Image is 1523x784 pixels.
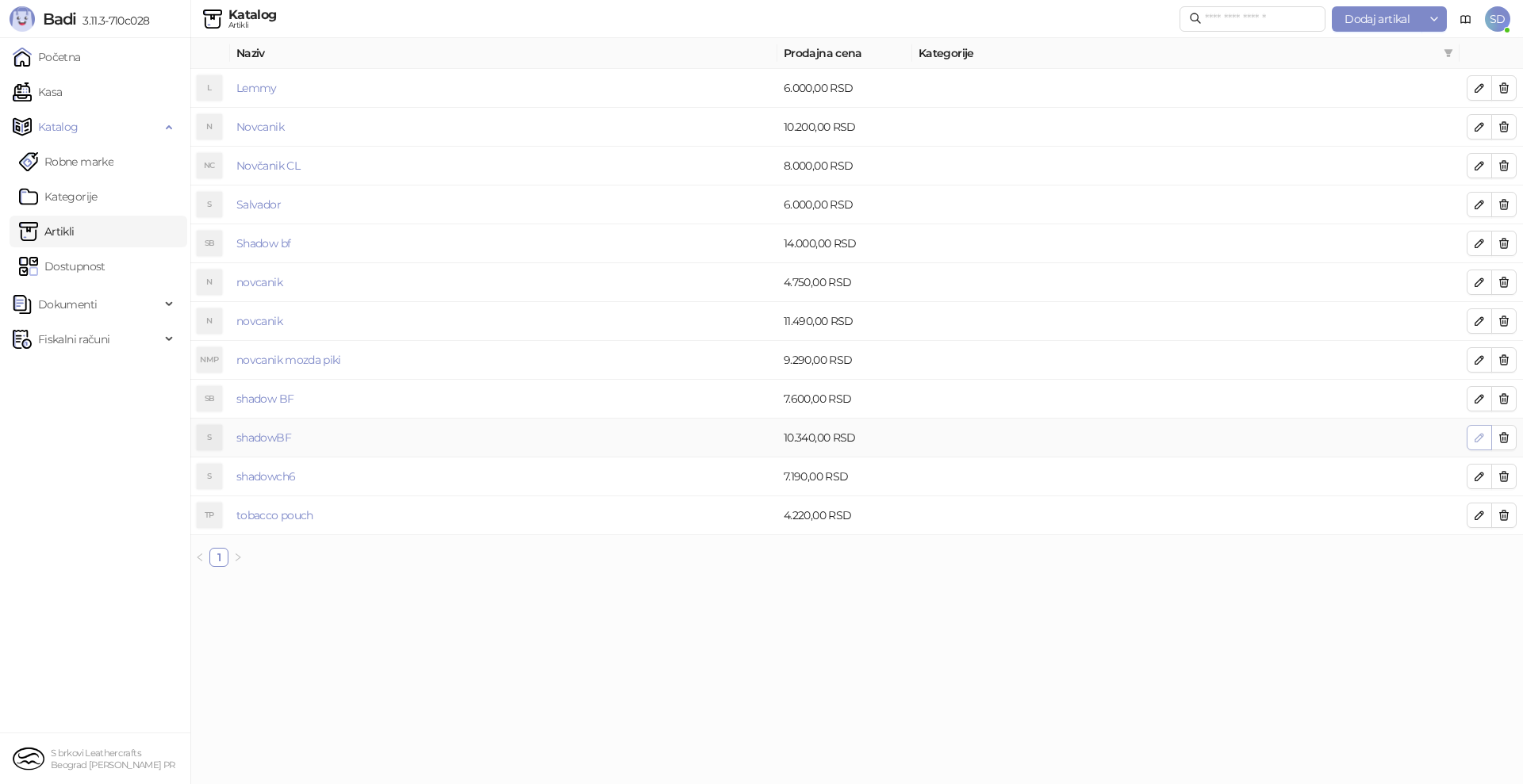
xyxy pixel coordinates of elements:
td: 6.000,00 RSD [777,185,912,224]
a: Shadow bf [236,236,290,250]
span: Fiskalni računi [38,323,109,355]
td: tobacco pouch [230,496,777,535]
td: novcanik mozda piki [230,341,777,380]
td: Shadow bf [230,224,777,263]
span: filter [1441,41,1456,65]
a: tobacco pouch [236,508,313,522]
th: Naziv [230,38,777,69]
td: 8.000,00 RSD [777,147,912,185]
span: Dokumenti [38,289,97,320]
td: Novčanik CL [230,147,777,185]
a: Lemmy [236,81,277,95]
div: S [197,464,222,489]
small: S brkovi Leathercrafts Beograd [PERSON_NAME] PR [51,748,175,771]
td: shadowBF [230,419,777,457]
td: novcanik [230,263,777,302]
span: right [233,553,243,562]
a: Robne marke [19,146,113,178]
th: Prodajna cena [777,38,912,69]
div: S [197,192,222,217]
div: N [197,308,222,334]
td: shadow BF [230,380,777,419]
td: shadowch6 [230,457,777,496]
div: S [197,425,222,450]
div: L [197,75,222,101]
a: shadowch6 [236,469,295,484]
a: shadowBF [236,430,291,445]
span: Katalog [38,111,79,143]
img: 64x64-companyLogo-a112a103-5c05-4bb6-bef4-cc84a03c1f05.png [13,743,44,774]
div: Katalog [228,9,277,21]
a: Kategorije [19,181,98,212]
img: Logo [10,6,35,32]
div: SB [197,386,222,411]
td: 11.490,00 RSD [777,302,912,341]
button: left [190,548,209,567]
td: novcanik [230,302,777,341]
img: Artikli [203,10,222,29]
td: 6.000,00 RSD [777,69,912,108]
a: Novčanik CL [236,159,300,173]
div: TP [197,503,222,528]
a: novcanik [236,314,282,328]
a: Salvador [236,197,281,212]
span: Badi [43,10,76,29]
span: 3.11.3-710c028 [76,13,149,28]
div: N [197,114,222,140]
td: 10.340,00 RSD [777,419,912,457]
span: Dodaj artikal [1345,12,1410,26]
a: novcanik mozda piki [236,353,341,367]
a: 1 [210,549,228,566]
a: Kasa [13,76,62,108]
span: SD [1485,6,1510,32]
td: Salvador [230,185,777,224]
div: N [197,270,222,295]
a: Početna [13,41,81,73]
a: Dokumentacija [1453,6,1479,32]
a: novcanik [236,275,282,289]
td: 9.290,00 RSD [777,341,912,380]
td: Novcanik [230,108,777,147]
td: 7.600,00 RSD [777,380,912,419]
td: 7.190,00 RSD [777,457,912,496]
button: Dodaj artikal [1332,6,1422,32]
div: NMP [197,347,222,373]
span: left [195,553,205,562]
li: Sledeća strana [228,548,247,567]
a: Dostupnost [19,250,105,282]
li: 1 [209,548,228,567]
span: Kategorije [919,44,1437,62]
td: 14.000,00 RSD [777,224,912,263]
td: 4.750,00 RSD [777,263,912,302]
div: SB [197,231,222,256]
td: Lemmy [230,69,777,108]
td: 4.220,00 RSD [777,496,912,535]
button: right [228,548,247,567]
td: 10.200,00 RSD [777,108,912,147]
a: shadow BF [236,392,293,406]
div: Artikli [228,21,277,29]
div: NC [197,153,222,178]
span: filter [1444,48,1453,58]
a: Novcanik [236,120,284,134]
a: ArtikliArtikli [19,216,75,247]
li: Prethodna strana [190,548,209,567]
